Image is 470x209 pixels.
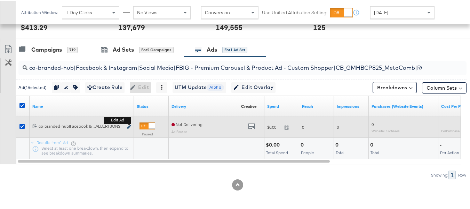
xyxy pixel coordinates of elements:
[127,122,131,130] button: Edit ad
[21,21,48,31] div: $413.29
[372,121,374,126] span: 0
[231,81,276,92] button: Edit Overlay
[301,149,314,154] span: People
[372,103,436,108] a: The number of times a purchase was made tracked by your Custom Audience pixel on your website aft...
[137,8,158,15] span: No Views
[267,124,281,129] span: $0.00
[32,103,131,108] a: Ad Name.
[172,121,202,126] span: Not Delivering
[85,81,125,92] button: Create Rule
[337,124,339,129] span: 0
[87,82,122,91] span: Create Rule
[173,81,226,92] button: UTM UpdateAlpha
[301,141,306,147] div: 0
[448,170,456,178] div: 1
[440,141,444,147] div: -
[21,9,58,14] div: Attribution Window:
[66,8,92,15] span: 1 Day Clicks
[374,8,388,15] span: [DATE]
[233,82,273,91] span: Edit Overlay
[67,46,78,52] div: 719
[241,103,256,108] div: Creative
[262,8,327,15] label: Use Unified Attribution Setting:
[431,172,448,177] div: Showing:
[205,8,230,15] span: Conversion
[313,21,326,31] div: 125
[422,81,467,92] button: Column Sets
[18,83,47,90] div: Ad ( 1 Selected)
[441,128,460,132] sub: Per Purchase
[266,141,282,147] div: $0.00
[267,103,296,108] a: The total amount spent to date.
[241,103,256,108] a: Shows the creative associated with your ad.
[207,45,217,53] div: Ads
[370,141,375,147] div: 0
[118,21,145,31] div: 137,679
[302,124,304,129] span: 0
[337,103,366,108] a: The number of times your ad was served. On mobile apps an ad is counted as served the first time ...
[140,131,155,135] label: Paused
[373,81,417,92] button: Breakdowns
[266,149,288,154] span: Total Spend
[39,122,123,128] div: co-branded-hub|Facebook & I...ALBERTSONS
[27,57,427,71] input: Search Ad Name, ID or Objective
[31,45,62,53] div: Campaigns
[104,115,131,123] b: Edit ad
[139,46,174,52] div: for 2 Campaigns
[137,103,166,108] a: Shows the current state of your Ad.
[372,128,400,132] sub: Website Purchases
[335,141,341,147] div: 0
[216,21,242,31] div: 149,555
[440,149,459,154] span: Per Action
[302,103,331,108] a: The number of people your ad was served to.
[175,82,224,91] span: UTM Update
[222,46,247,52] div: for 1 Ad Set
[172,128,188,133] sub: Ad Paused
[371,149,379,154] span: Total
[441,121,443,126] span: -
[458,172,467,177] div: Row
[113,45,134,53] div: Ad Sets
[207,83,224,90] span: Alpha
[172,103,236,108] a: Reflects the ability of your Ad to achieve delivery.
[336,149,344,154] span: Total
